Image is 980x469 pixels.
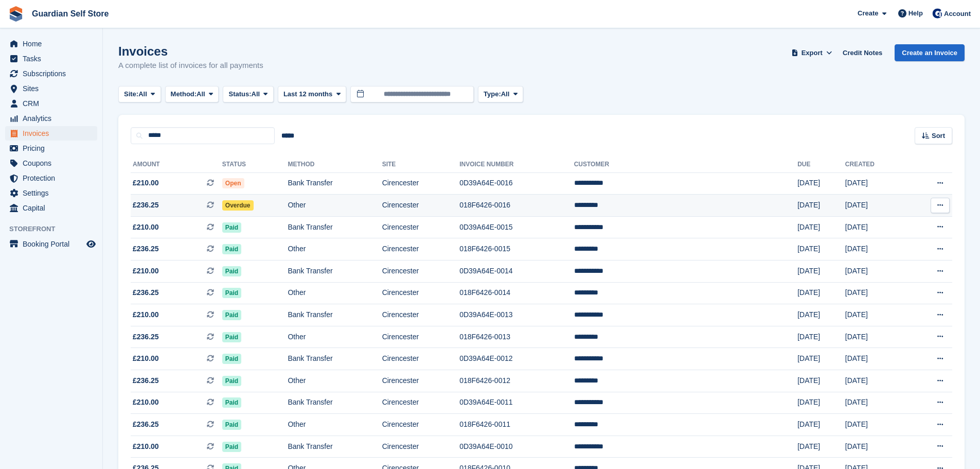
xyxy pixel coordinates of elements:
th: Invoice Number [459,157,574,173]
td: [DATE] [845,260,907,283]
a: menu [5,201,97,215]
span: Status: [228,89,251,99]
td: 0D39A64E-0011 [459,392,574,414]
td: Bank Transfer [288,348,382,370]
td: Cirencester [382,326,460,348]
th: Due [797,157,845,173]
td: [DATE] [845,238,907,260]
td: [DATE] [797,414,845,436]
span: Help [908,8,923,19]
span: Paid [222,420,241,430]
button: Method: All [165,86,219,103]
td: Cirencester [382,195,460,217]
span: £210.00 [133,266,159,276]
th: Amount [131,157,222,173]
span: Method: [171,89,197,99]
td: Bank Transfer [288,260,382,283]
td: Bank Transfer [288,304,382,326]
td: Cirencester [382,370,460,392]
td: Cirencester [382,348,460,370]
span: Paid [222,442,241,452]
td: 0D39A64E-0012 [459,348,574,370]
td: Bank Transfer [288,172,382,195]
td: Cirencester [382,172,460,195]
span: All [252,89,260,99]
td: Cirencester [382,260,460,283]
td: [DATE] [797,370,845,392]
span: £236.25 [133,419,159,430]
th: Created [845,157,907,173]
th: Customer [574,157,797,173]
span: £210.00 [133,309,159,320]
a: Preview store [85,238,97,250]
td: 018F6426-0012 [459,370,574,392]
td: 018F6426-0011 [459,414,574,436]
span: £210.00 [133,441,159,452]
a: menu [5,111,97,126]
td: [DATE] [797,436,845,458]
button: Status: All [223,86,273,103]
span: Export [801,48,823,58]
td: Bank Transfer [288,392,382,414]
td: [DATE] [797,216,845,238]
a: menu [5,156,97,170]
td: 018F6426-0016 [459,195,574,217]
td: [DATE] [797,304,845,326]
span: £210.00 [133,222,159,233]
span: Invoices [23,126,84,141]
td: Cirencester [382,392,460,414]
td: 018F6426-0015 [459,238,574,260]
span: Subscriptions [23,66,84,81]
a: Credit Notes [839,44,886,61]
td: [DATE] [797,392,845,414]
span: CRM [23,96,84,111]
span: £236.25 [133,287,159,298]
span: Account [944,9,971,19]
span: Paid [222,266,241,276]
td: 0D39A64E-0016 [459,172,574,195]
td: 0D39A64E-0014 [459,260,574,283]
span: Paid [222,397,241,408]
th: Status [222,157,288,173]
td: [DATE] [797,326,845,348]
span: All [197,89,205,99]
a: menu [5,171,97,185]
td: [DATE] [845,436,907,458]
td: [DATE] [797,172,845,195]
td: [DATE] [797,348,845,370]
span: Overdue [222,200,254,211]
td: [DATE] [797,238,845,260]
th: Method [288,157,382,173]
span: Sort [932,131,945,141]
td: Other [288,238,382,260]
td: Cirencester [382,238,460,260]
p: A complete list of invoices for all payments [118,60,263,72]
td: [DATE] [845,414,907,436]
span: Paid [222,288,241,298]
span: Last 12 months [283,89,332,99]
a: menu [5,237,97,251]
td: [DATE] [797,260,845,283]
button: Last 12 months [278,86,346,103]
span: All [501,89,510,99]
a: menu [5,81,97,96]
td: [DATE] [845,392,907,414]
img: stora-icon-8386f47178a22dfd0bd8f6a31ec36ba5ce8667c1dd55bd0f319d3a0aa187defe.svg [8,6,24,22]
span: £210.00 [133,178,159,188]
td: 018F6426-0014 [459,282,574,304]
td: [DATE] [845,370,907,392]
span: £210.00 [133,397,159,408]
td: [DATE] [845,326,907,348]
td: [DATE] [797,195,845,217]
span: Paid [222,354,241,364]
td: Cirencester [382,436,460,458]
td: Other [288,195,382,217]
a: menu [5,96,97,111]
span: Capital [23,201,84,215]
td: [DATE] [845,195,907,217]
td: Other [288,414,382,436]
span: Type: [484,89,501,99]
span: Home [23,37,84,51]
td: [DATE] [845,304,907,326]
a: menu [5,66,97,81]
